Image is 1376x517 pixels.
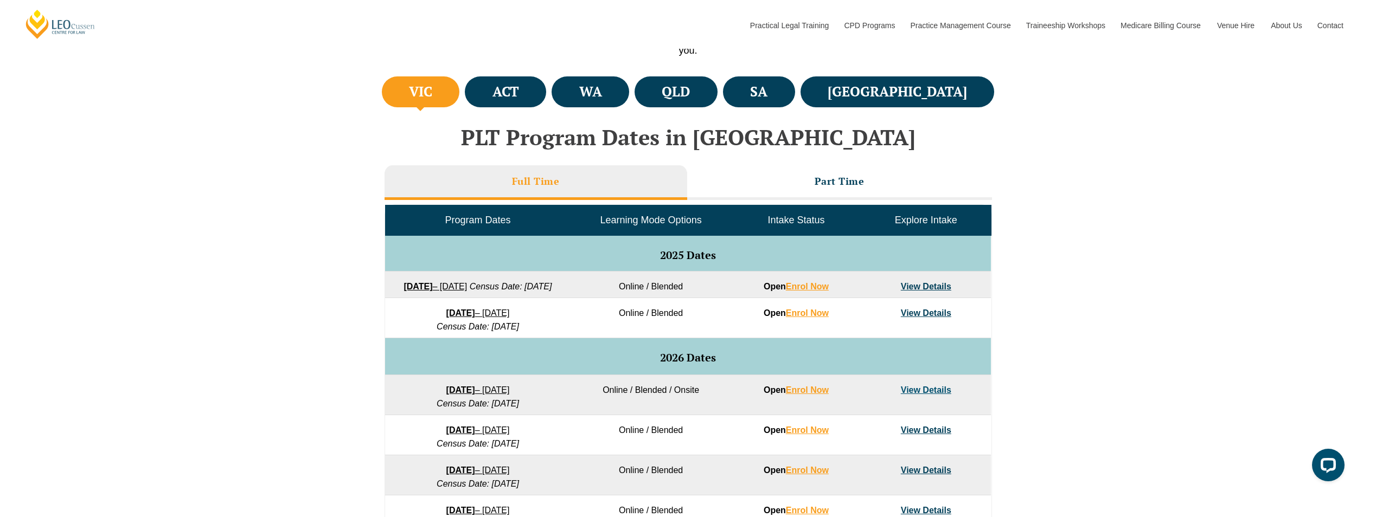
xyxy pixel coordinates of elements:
[492,83,519,101] h4: ACT
[828,83,967,101] h4: [GEOGRAPHIC_DATA]
[379,125,997,149] h2: PLT Program Dates in [GEOGRAPHIC_DATA]
[901,282,951,291] a: View Details
[409,83,432,101] h4: VIC
[571,298,731,338] td: Online / Blended
[446,466,475,475] strong: [DATE]
[571,415,731,455] td: Online / Blended
[437,479,519,488] em: Census Date: [DATE]
[446,308,475,318] strong: [DATE]
[895,215,957,225] span: Explore Intake
[786,385,829,395] a: Enrol Now
[600,215,702,225] span: Learning Mode Options
[786,506,829,515] a: Enrol Now
[446,385,475,395] strong: [DATE]
[571,375,731,415] td: Online / Blended / Onsite
[445,215,510,225] span: Program Dates
[446,425,475,435] strong: [DATE]
[1263,2,1309,49] a: About Us
[470,282,552,291] em: Census Date: [DATE]
[764,385,829,395] strong: Open
[437,399,519,408] em: Census Date: [DATE]
[660,248,716,262] span: 2025 Dates
[815,175,865,188] h3: Part Time
[1309,2,1352,49] a: Contact
[750,83,767,101] h4: SA
[571,272,731,298] td: Online / Blended
[571,455,731,495] td: Online / Blended
[512,175,560,188] h3: Full Time
[446,308,510,318] a: [DATE]– [DATE]
[764,466,829,475] strong: Open
[1112,2,1209,49] a: Medicare Billing Course
[764,282,829,291] strong: Open
[764,425,829,435] strong: Open
[446,506,510,515] a: [DATE]– [DATE]
[446,385,510,395] a: [DATE]– [DATE]
[901,385,951,395] a: View Details
[579,83,602,101] h4: WA
[901,466,951,475] a: View Details
[660,350,716,365] span: 2026 Dates
[662,83,690,101] h4: QLD
[437,439,519,448] em: Census Date: [DATE]
[1303,444,1349,490] iframe: LiveChat chat widget
[437,322,519,331] em: Census Date: [DATE]
[786,282,829,291] a: Enrol Now
[786,425,829,435] a: Enrol Now
[901,425,951,435] a: View Details
[1018,2,1112,49] a: Traineeship Workshops
[903,2,1018,49] a: Practice Management Course
[742,2,836,49] a: Practical Legal Training
[901,506,951,515] a: View Details
[446,466,510,475] a: [DATE]– [DATE]
[767,215,824,225] span: Intake Status
[24,9,97,40] a: [PERSON_NAME] Centre for Law
[1209,2,1263,49] a: Venue Hire
[764,506,829,515] strong: Open
[764,308,829,318] strong: Open
[836,2,902,49] a: CPD Programs
[786,308,829,318] a: Enrol Now
[446,506,475,515] strong: [DATE]
[901,308,951,318] a: View Details
[404,282,467,291] a: [DATE]– [DATE]
[404,282,432,291] strong: [DATE]
[446,425,510,435] a: [DATE]– [DATE]
[786,466,829,475] a: Enrol Now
